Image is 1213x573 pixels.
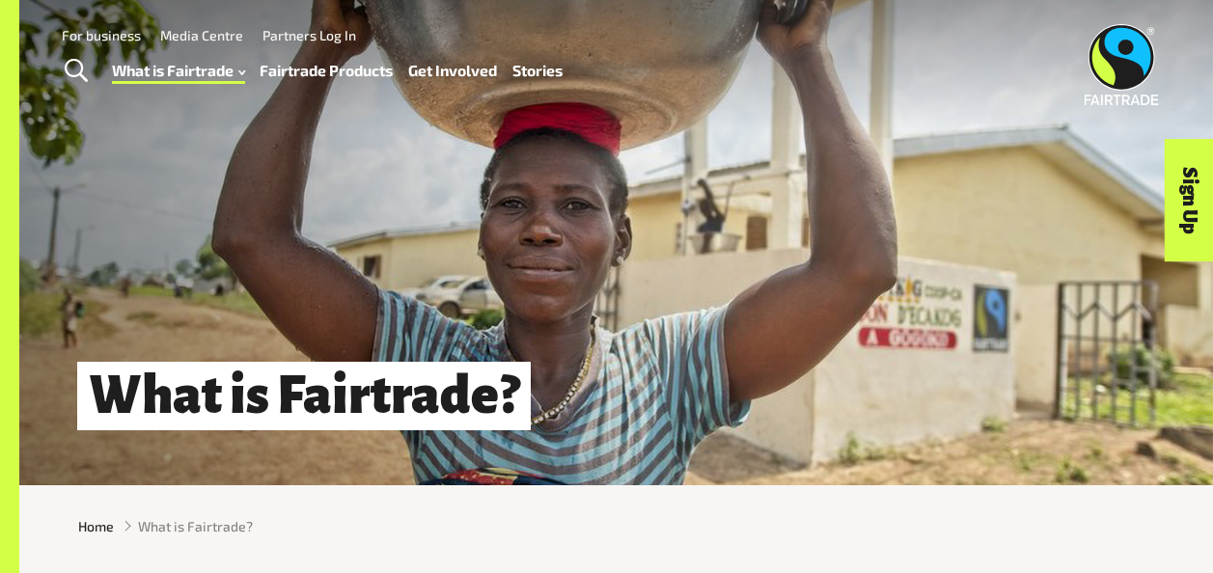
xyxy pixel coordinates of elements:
[262,27,356,43] a: Partners Log In
[62,27,141,43] a: For business
[408,57,497,84] a: Get Involved
[512,57,563,84] a: Stories
[52,47,99,95] a: Toggle Search
[77,362,531,430] h1: What is Fairtrade?
[160,27,243,43] a: Media Centre
[1085,24,1159,105] img: Fairtrade Australia New Zealand logo
[260,57,393,84] a: Fairtrade Products
[78,516,114,536] a: Home
[138,516,253,536] span: What is Fairtrade?
[112,57,245,84] a: What is Fairtrade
